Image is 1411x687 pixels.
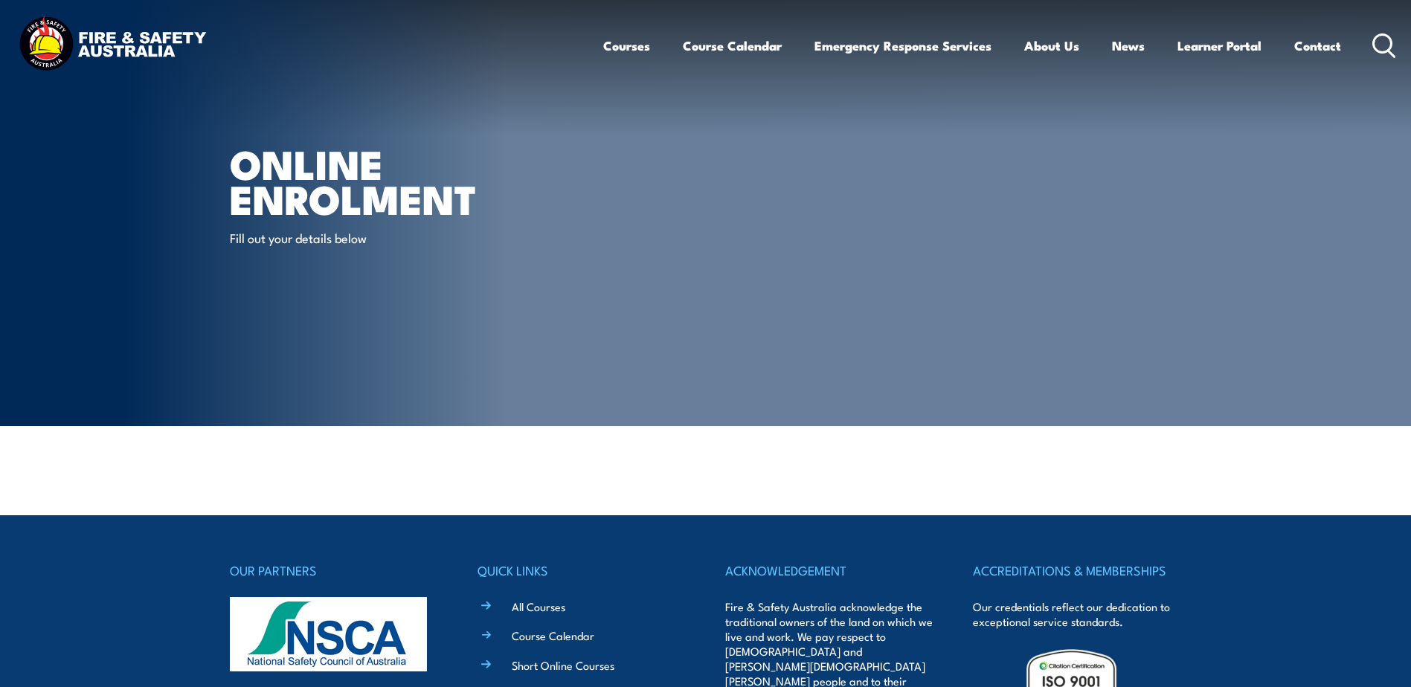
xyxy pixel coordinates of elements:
[1112,26,1145,65] a: News
[230,560,438,581] h4: OUR PARTNERS
[478,560,686,581] h4: QUICK LINKS
[512,599,565,614] a: All Courses
[603,26,650,65] a: Courses
[512,657,614,673] a: Short Online Courses
[1024,26,1079,65] a: About Us
[973,560,1181,581] h4: ACCREDITATIONS & MEMBERSHIPS
[1177,26,1261,65] a: Learner Portal
[973,599,1181,629] p: Our credentials reflect our dedication to exceptional service standards.
[230,597,427,671] img: nsca-logo-footer
[1294,26,1341,65] a: Contact
[814,26,991,65] a: Emergency Response Services
[230,229,501,246] p: Fill out your details below
[683,26,782,65] a: Course Calendar
[725,560,933,581] h4: ACKNOWLEDGEMENT
[512,628,594,643] a: Course Calendar
[230,146,597,215] h1: Online Enrolment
